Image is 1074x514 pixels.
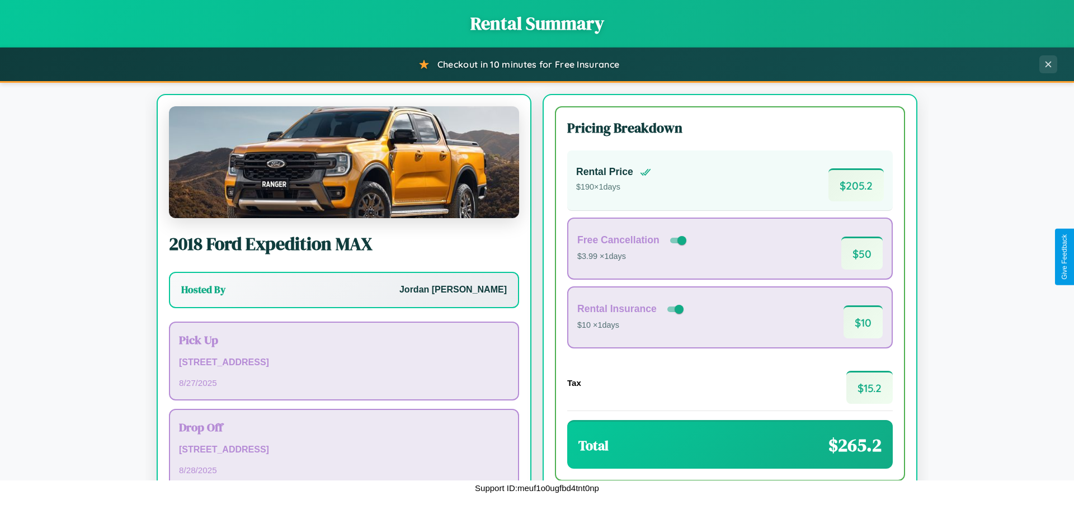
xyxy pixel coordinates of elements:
p: Jordan [PERSON_NAME] [399,282,507,298]
p: $ 190 × 1 days [576,180,651,195]
h3: Pick Up [179,332,509,348]
p: Support ID: meuf1o0ugfbd4tnt0np [475,480,599,496]
p: [STREET_ADDRESS] [179,355,509,371]
h4: Free Cancellation [577,234,660,246]
h2: 2018 Ford Expedition MAX [169,232,519,256]
p: 8 / 27 / 2025 [179,375,509,390]
span: $ 205.2 [828,168,884,201]
p: 8 / 28 / 2025 [179,463,509,478]
p: [STREET_ADDRESS] [179,442,509,458]
h3: Drop Off [179,419,509,435]
img: Ford Expedition MAX [169,106,519,218]
h3: Pricing Breakdown [567,119,893,137]
span: $ 15.2 [846,371,893,404]
p: $3.99 × 1 days [577,249,689,264]
h3: Total [578,436,609,455]
span: Checkout in 10 minutes for Free Insurance [437,59,619,70]
h3: Hosted By [181,283,225,296]
h1: Rental Summary [11,11,1063,36]
h4: Rental Price [576,166,633,178]
span: $ 265.2 [828,433,882,458]
h4: Tax [567,378,581,388]
div: Give Feedback [1061,234,1068,280]
p: $10 × 1 days [577,318,686,333]
span: $ 10 [844,305,883,338]
span: $ 50 [841,237,883,270]
h4: Rental Insurance [577,303,657,315]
